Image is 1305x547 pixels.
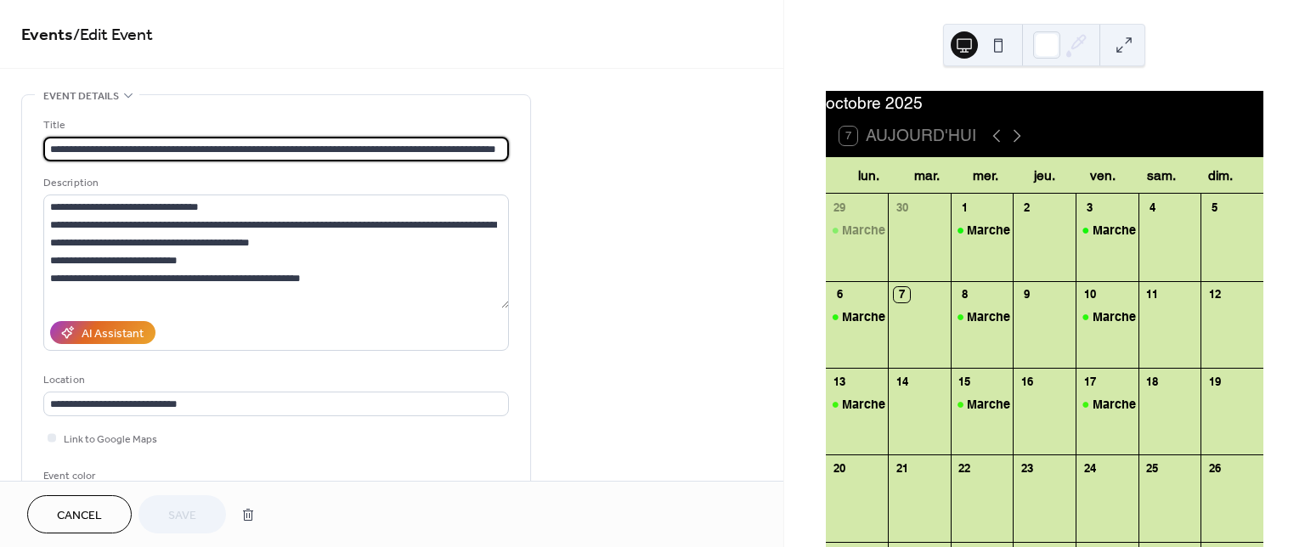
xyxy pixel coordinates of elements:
div: 18 [1144,374,1160,389]
div: 23 [1020,461,1035,477]
div: Marche Nordique CROIX D'AUGAS (sur inscription : merci de vous inscrire par SMS ou MAIL jusqu'au ... [1076,396,1138,413]
div: 12 [1207,287,1223,302]
div: 24 [1082,461,1097,477]
div: mar. [898,157,957,194]
div: 25 [1144,461,1160,477]
div: jeu. [1015,157,1074,194]
div: 11 [1144,287,1160,302]
div: Marche Nordique MAINTENON (sur inscription : merci de vous inscrire par SMS ou MAIL avant le 09/1... [1076,308,1138,325]
div: 3 [1082,200,1097,215]
div: sam. [1133,157,1191,194]
div: 7 [894,287,909,302]
span: Event details [43,87,119,105]
button: Cancel [27,495,132,533]
div: 2 [1020,200,1035,215]
div: Description [43,174,506,192]
div: Marche Nordique CROIX D'AUGAS (sur inscription : merci de vous inscrire par SMS ou MAIL jusqu'au ... [951,396,1014,413]
a: Events [21,19,73,52]
div: 20 [832,461,847,477]
div: 15 [957,374,972,389]
div: 13 [832,374,847,389]
div: 30 [894,200,909,215]
div: Location [43,371,506,389]
div: 10 [1082,287,1097,302]
div: 6 [832,287,847,302]
div: lun. [839,157,898,194]
div: Marche Nordique CROIX D'AUGAS (sur inscription : merci de vous inscrire par SMS ou MAIL jusqu'au ... [826,396,889,413]
div: Marche Nordique CARREFOUR DE VIENNE (sur inscription : merci de vous inscrire par SMS ou MAIL ava... [951,222,1014,239]
div: 1 [957,200,972,215]
div: Marche Nordique MAINTENON (sur inscription : merci de vous inscrire par SMS ou MAIL avant le 05/1... [826,308,889,325]
div: Event color [43,467,171,485]
div: 26 [1207,461,1223,477]
span: Link to Google Maps [64,431,157,448]
div: Title [43,116,506,134]
div: 9 [1020,287,1035,302]
div: 16 [1020,374,1035,389]
div: 21 [894,461,909,477]
div: Marche Nordique CARREFOUR DE VIENNE (sur inscription : merci de vous inscrire par SMS ou MAIL ava... [1076,222,1138,239]
div: octobre 2025 [826,91,1263,116]
div: 14 [894,374,909,389]
div: 17 [1082,374,1097,389]
div: Marche Nordique MAINTENON (sur inscription : merci de vous inscrire par SMS ou MAIL avant le 07/1... [951,308,1014,325]
div: dim. [1191,157,1250,194]
div: 19 [1207,374,1223,389]
div: 29 [832,200,847,215]
span: Cancel [57,507,102,525]
span: / Edit Event [73,19,153,52]
div: 5 [1207,200,1223,215]
div: mer. [957,157,1015,194]
div: AI Assistant [82,325,144,343]
div: 22 [957,461,972,477]
div: ven. [1074,157,1133,194]
button: AI Assistant [50,321,155,344]
div: Marche Nordique CARREFOUR DE VIENNE (sur inscription : merci de vous inscrire par SMS ou MAIL ava... [826,222,889,239]
div: 4 [1144,200,1160,215]
div: 8 [957,287,972,302]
